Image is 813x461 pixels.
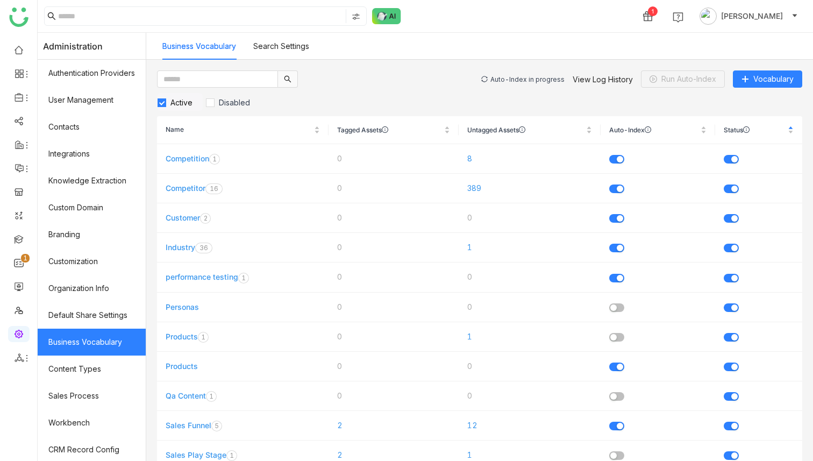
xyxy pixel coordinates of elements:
[166,272,238,281] a: performance testing
[673,12,683,23] img: help.svg
[166,332,198,341] a: Products
[733,70,802,88] button: Vocabulary
[43,33,103,60] span: Administration
[697,8,800,25] button: [PERSON_NAME]
[459,174,601,203] td: 389
[459,322,601,352] td: 1
[648,6,658,16] div: 1
[38,409,146,436] a: Workbench
[200,213,211,224] nz-badge-sup: 2
[38,382,146,409] a: Sales Process
[38,329,146,356] a: Business Vocabulary
[609,126,698,133] span: Auto-Index
[166,98,197,107] span: Active
[329,144,459,174] td: 0
[372,8,401,24] img: ask-buddy-normal.svg
[490,75,565,83] div: Auto-Index in progress
[329,203,459,233] td: 0
[459,203,601,233] td: 0
[459,352,601,381] td: 0
[215,98,254,107] span: Disabled
[38,194,146,221] a: Custom Domain
[230,450,234,461] p: 1
[166,213,200,222] a: Customer
[329,293,459,322] td: 0
[238,273,249,283] nz-badge-sup: 1
[210,183,214,194] p: 1
[166,302,199,311] a: Personas
[352,12,360,21] img: search-type.svg
[38,60,146,87] a: Authentication Providers
[166,391,206,400] a: Qa Content
[201,332,205,343] p: 1
[215,421,219,431] p: 5
[209,391,213,402] p: 1
[38,221,146,248] a: Branding
[38,114,146,140] a: Contacts
[195,243,212,253] nz-badge-sup: 36
[166,361,198,371] a: Products
[206,391,217,402] nz-badge-sup: 1
[166,421,211,430] a: Sales Funnel
[329,263,459,292] td: 0
[204,243,208,253] p: 6
[241,273,246,283] p: 1
[467,126,584,133] span: Untagged Assets
[166,243,195,252] a: Industry
[21,254,30,263] nz-badge-sup: 1
[329,411,459,441] td: 2
[38,248,146,275] a: Customization
[721,10,783,22] span: [PERSON_NAME]
[162,41,236,51] a: Business Vocabulary
[641,70,725,88] button: Run Auto-Index
[38,302,146,329] a: Default Share Settings
[38,275,146,302] a: Organization Info
[459,233,601,263] td: 1
[573,75,633,84] a: View Log History
[211,421,222,431] nz-badge-sup: 5
[199,243,204,253] p: 3
[724,126,786,133] span: Status
[459,263,601,292] td: 0
[198,332,209,343] nz-badge-sup: 1
[209,154,220,165] nz-badge-sup: 1
[38,356,146,382] a: Content Types
[337,126,442,133] span: Tagged Assets
[38,167,146,194] a: Knowledge Extraction
[166,183,205,193] a: Competitor
[212,154,217,165] p: 1
[329,322,459,352] td: 0
[459,411,601,441] td: 12
[214,183,218,194] p: 6
[226,450,237,461] nz-badge-sup: 1
[23,253,27,264] p: 1
[329,233,459,263] td: 0
[459,381,601,411] td: 0
[166,450,226,459] a: Sales Play Stage
[700,8,717,25] img: avatar
[753,73,794,85] span: Vocabulary
[329,381,459,411] td: 0
[9,8,28,27] img: logo
[459,144,601,174] td: 8
[166,154,209,163] a: Competition
[38,140,146,167] a: Integrations
[329,352,459,381] td: 0
[205,183,223,194] nz-badge-sup: 16
[459,293,601,322] td: 0
[253,41,309,51] a: Search Settings
[329,174,459,203] td: 0
[38,87,146,114] a: User Management
[203,213,208,224] p: 2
